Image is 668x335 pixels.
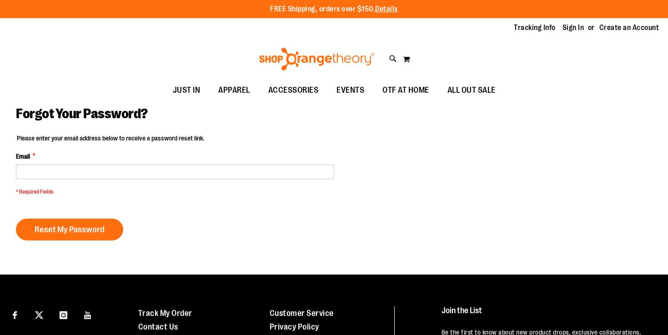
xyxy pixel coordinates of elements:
legend: Please enter your email address below to receive a password reset link. [16,134,205,143]
a: Visit our X page [31,306,47,322]
a: Visit our Youtube page [80,306,96,322]
h4: Join the List [442,306,651,323]
button: Reset My Password [16,219,123,240]
span: ACCESSORIES [268,80,319,100]
img: Shop Orangetheory [258,48,376,70]
a: Create an Account [599,23,659,33]
span: Forgot Your Password? [16,106,148,121]
span: Email [16,152,30,161]
span: Reset My Password [35,225,105,235]
a: Sign In [563,23,584,33]
span: EVENTS [337,80,364,100]
a: Contact Us [138,322,178,331]
a: Tracking Info [514,23,556,33]
img: Twitter [35,311,43,319]
p: FREE Shipping, orders over $150. [270,4,398,15]
a: Track My Order [138,309,192,318]
span: OTF AT HOME [382,80,429,100]
span: JUST IN [173,80,201,100]
span: APPAREL [218,80,250,100]
a: Visit our Instagram page [55,306,71,322]
a: Visit our Facebook page [7,306,23,322]
a: Customer Service [270,309,334,318]
span: ALL OUT SALE [447,80,496,100]
a: Privacy Policy [270,322,319,331]
a: Details [375,5,398,13]
span: * Required Fields [16,188,334,196]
